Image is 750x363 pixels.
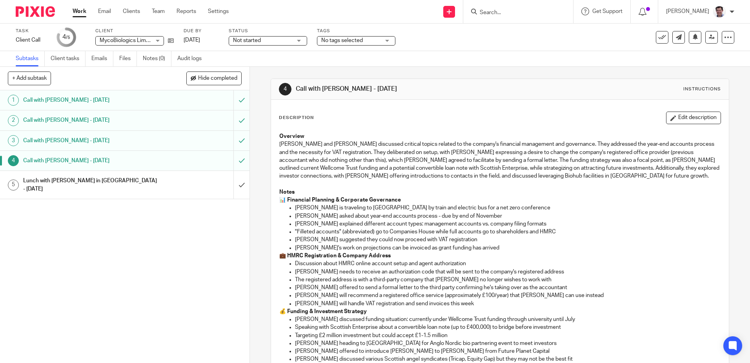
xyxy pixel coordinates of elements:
button: + Add subtask [8,71,51,85]
h1: Call with [PERSON_NAME] - [DATE] [23,114,158,126]
small: /5 [66,35,70,40]
p: [PERSON_NAME] offered to introduce [PERSON_NAME] to [PERSON_NAME] from Future Planet Capital [295,347,720,355]
h1: Call with [PERSON_NAME] - [DATE] [23,155,158,167]
div: 3 [8,135,19,146]
span: [DATE] [184,37,200,43]
p: [PERSON_NAME] and [PERSON_NAME] discussed critical topics related to the company's financial mana... [279,140,720,180]
div: 2 [8,115,19,126]
strong: 💼 HMRC Registration & Company Address [279,253,391,258]
p: [PERSON_NAME] will recommend a registered office service (approximately £100/year) that [PERSON_N... [295,291,720,299]
a: Email [98,7,111,15]
label: Task [16,28,47,34]
label: Client [95,28,174,34]
strong: Overview [279,134,304,139]
span: MycoBiologics Limited [100,38,155,43]
p: [PERSON_NAME] needs to receive an authorization code that will be sent to the company's registere... [295,268,720,276]
span: Not started [233,38,261,43]
span: Hide completed [198,75,237,82]
p: [PERSON_NAME] heading to [GEOGRAPHIC_DATA] for Anglo Nordic bio partnering event to meet investors [295,339,720,347]
img: Facebook%20Profile%20picture%20(2).jpg [713,5,726,18]
p: Discussion about HMRC online account setup and agent authorization [295,260,720,268]
a: Notes (0) [143,51,171,66]
a: Audit logs [177,51,208,66]
p: Speaking with Scottish Enterprise about a convertible loan note (up to £400,000) to bridge before... [295,323,720,331]
input: Search [479,9,550,16]
p: [PERSON_NAME] is traveling to [GEOGRAPHIC_DATA] by train and electric bus for a net zero conference [295,204,720,212]
a: Team [152,7,165,15]
span: No tags selected [321,38,363,43]
a: Reports [177,7,196,15]
a: Client tasks [51,51,86,66]
p: [PERSON_NAME] asked about year-end accounts process - due by end of November [295,212,720,220]
div: Instructions [683,86,721,92]
div: 4 [279,83,291,95]
strong: 📊 Financial Planning & Corporate Governance [279,197,401,203]
p: [PERSON_NAME] discussed various Scottish angel syndicates (Tricap, Equity Gap) but they may not b... [295,355,720,363]
label: Status [229,28,307,34]
div: 5 [8,180,19,191]
p: Description [279,115,314,121]
a: Clients [123,7,140,15]
a: Work [73,7,86,15]
label: Due by [184,28,219,34]
a: Settings [208,7,229,15]
h1: Lunch with [PERSON_NAME] in [GEOGRAPHIC_DATA] - [DATE] [23,175,158,195]
p: [PERSON_NAME] [666,7,709,15]
p: [PERSON_NAME]'s work on projections can be invoiced as grant funding has arrived [295,244,720,252]
p: [PERSON_NAME] will handle VAT registration and send invoices this week [295,300,720,308]
p: "Filleted accounts" (abbreviated) go to Companies House while full accounts go to shareholders an... [295,228,720,236]
p: Targeting £2 million investment but could accept £1-1.5 million [295,332,720,339]
div: 1 [8,95,19,106]
p: The registered address is with a third-party company that [PERSON_NAME] no longer wishes to work ... [295,276,720,284]
div: 4 [62,33,70,42]
label: Tags [317,28,395,34]
button: Hide completed [186,71,242,85]
button: Edit description [666,112,721,124]
p: [PERSON_NAME] suggested they could now proceed with VAT registration [295,236,720,244]
p: [PERSON_NAME] offered to send a formal letter to the third party confirming he's taking over as t... [295,284,720,291]
div: 4 [8,155,19,166]
p: [PERSON_NAME] discussed funding situation: currently under Wellcome Trust funding through univers... [295,315,720,323]
a: Files [119,51,137,66]
a: Subtasks [16,51,45,66]
h1: Call with [PERSON_NAME] - [DATE] [23,135,158,147]
a: Emails [91,51,113,66]
strong: Notes [279,189,295,195]
h1: Call with [PERSON_NAME] - [DATE] [23,94,158,106]
strong: 💰 Funding & Investment Strategy [279,309,367,314]
span: Get Support [592,9,623,14]
img: Pixie [16,6,55,17]
h1: Call with [PERSON_NAME] - [DATE] [296,85,517,93]
p: [PERSON_NAME] explained different account types: management accounts vs. company filing formats [295,220,720,228]
div: Client Call [16,36,47,44]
